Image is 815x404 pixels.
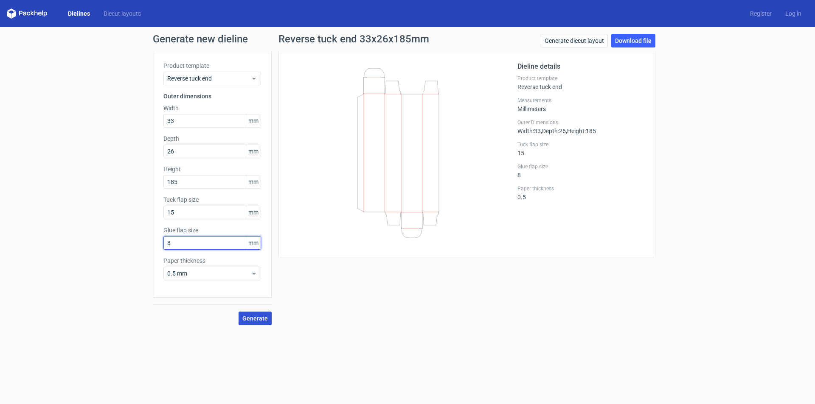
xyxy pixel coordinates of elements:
[167,269,251,278] span: 0.5 mm
[517,185,645,201] div: 0.5
[517,163,645,170] label: Glue flap size
[517,141,645,148] label: Tuck flap size
[246,114,261,127] span: mm
[246,145,261,158] span: mm
[163,134,261,143] label: Depth
[163,226,261,234] label: Glue flap size
[246,237,261,249] span: mm
[517,61,645,72] h2: Dieline details
[167,74,251,83] span: Reverse tuck end
[517,185,645,192] label: Paper thickness
[163,92,261,100] h3: Outer dimensions
[517,163,645,178] div: 8
[153,34,662,44] h1: Generate new dieline
[163,104,261,112] label: Width
[566,128,596,134] span: , Height : 185
[541,128,566,134] span: , Depth : 26
[239,312,272,325] button: Generate
[517,97,645,112] div: Millimeters
[61,9,97,18] a: Dielines
[778,9,808,18] a: Log in
[517,75,645,82] label: Product template
[163,61,261,70] label: Product template
[163,256,261,265] label: Paper thickness
[278,34,429,44] h1: Reverse tuck end 33x26x185mm
[246,206,261,219] span: mm
[743,9,778,18] a: Register
[246,176,261,188] span: mm
[97,9,148,18] a: Diecut layouts
[517,97,645,104] label: Measurements
[517,119,645,126] label: Outer Dimensions
[163,195,261,204] label: Tuck flap size
[242,315,268,321] span: Generate
[517,75,645,90] div: Reverse tuck end
[611,34,655,47] a: Download file
[163,165,261,173] label: Height
[517,128,541,134] span: Width : 33
[541,34,608,47] a: Generate diecut layout
[517,141,645,156] div: 15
